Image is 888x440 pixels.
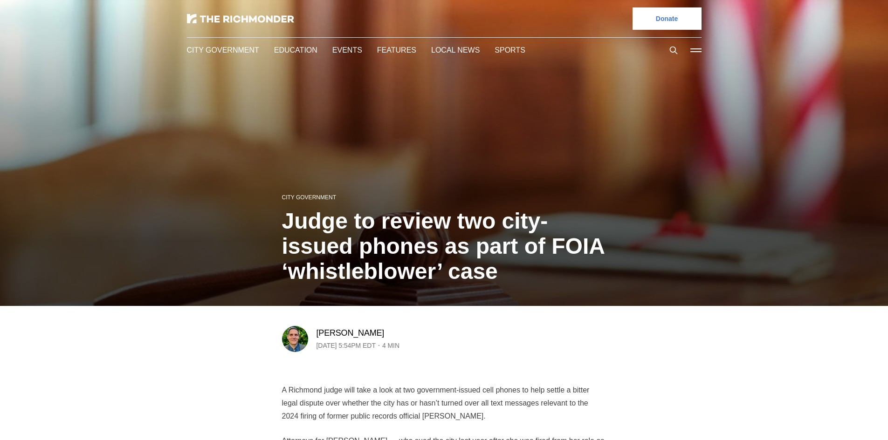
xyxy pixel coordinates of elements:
[809,394,888,440] iframe: portal-trigger
[330,45,358,55] a: Events
[633,7,702,30] a: Donate
[317,340,379,351] time: [DATE] 5:54PM EDT
[485,45,513,55] a: Sports
[282,384,606,423] p: A Richmond judge will take a look at two government-issued cell phones to help settle a bitter le...
[372,45,409,55] a: Features
[667,43,681,57] button: Search this site
[272,45,315,55] a: Education
[317,327,385,338] a: [PERSON_NAME]
[282,193,333,201] a: City Government
[385,340,404,351] span: 4 min
[282,209,606,284] h1: Judge to review two city-issued phones as part of FOIA ‘whistleblower’ case
[282,326,308,352] img: Graham Moomaw
[187,14,294,23] img: The Richmonder
[424,45,470,55] a: Local News
[187,45,257,55] a: City Government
